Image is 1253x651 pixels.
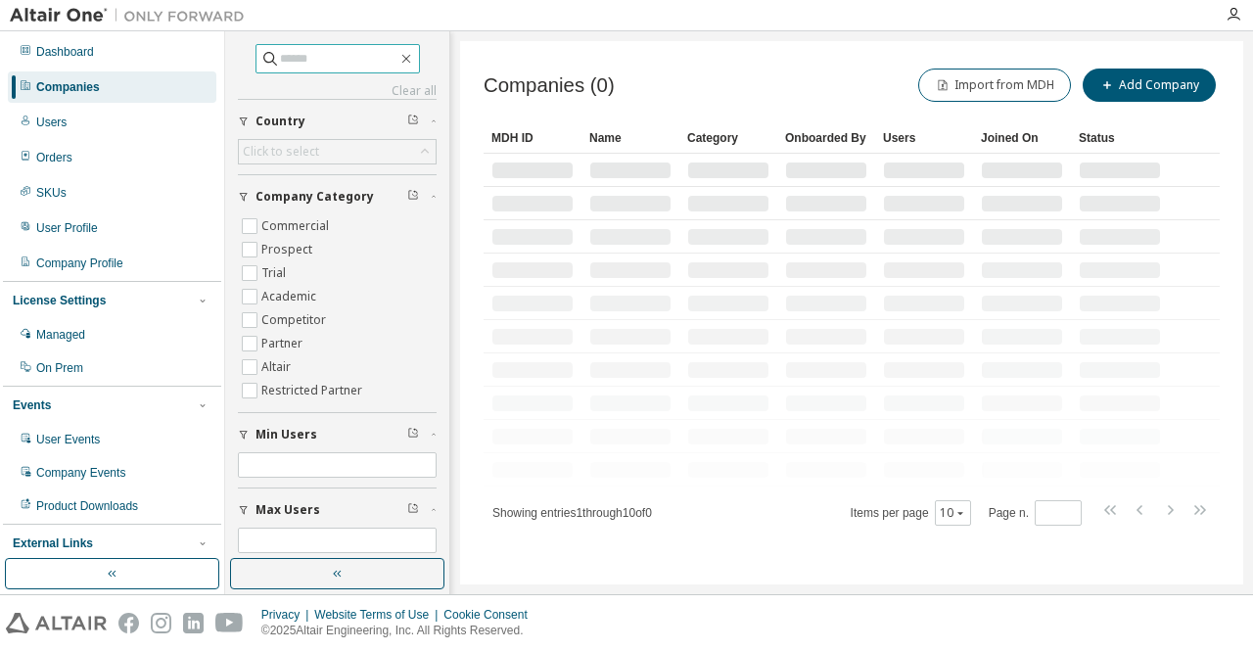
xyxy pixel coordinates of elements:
[36,256,123,271] div: Company Profile
[261,355,295,379] label: Altair
[238,100,437,143] button: Country
[243,144,319,160] div: Click to select
[407,427,419,442] span: Clear filter
[215,613,244,633] img: youtube.svg
[918,69,1071,102] button: Import from MDH
[151,613,171,633] img: instagram.svg
[261,261,290,285] label: Trial
[492,506,652,520] span: Showing entries 1 through 10 of 0
[989,500,1082,526] span: Page n.
[261,214,333,238] label: Commercial
[940,505,966,521] button: 10
[36,220,98,236] div: User Profile
[851,500,971,526] span: Items per page
[261,308,330,332] label: Competitor
[261,623,539,639] p: © 2025 Altair Engineering, Inc. All Rights Reserved.
[883,122,965,154] div: Users
[36,79,100,95] div: Companies
[589,122,672,154] div: Name
[261,332,306,355] label: Partner
[238,413,437,456] button: Min Users
[36,360,83,376] div: On Prem
[36,44,94,60] div: Dashboard
[238,488,437,532] button: Max Users
[13,397,51,413] div: Events
[36,115,67,130] div: Users
[238,175,437,218] button: Company Category
[407,502,419,518] span: Clear filter
[314,607,443,623] div: Website Terms of Use
[261,238,316,261] label: Prospect
[981,122,1063,154] div: Joined On
[687,122,769,154] div: Category
[6,613,107,633] img: altair_logo.svg
[255,114,305,129] span: Country
[491,122,574,154] div: MDH ID
[36,150,72,165] div: Orders
[785,122,867,154] div: Onboarded By
[36,498,138,514] div: Product Downloads
[1083,69,1216,102] button: Add Company
[443,607,538,623] div: Cookie Consent
[255,189,374,205] span: Company Category
[36,465,125,481] div: Company Events
[36,185,67,201] div: SKUs
[239,140,436,163] div: Click to select
[13,293,106,308] div: License Settings
[484,74,615,97] span: Companies (0)
[10,6,255,25] img: Altair One
[407,114,419,129] span: Clear filter
[238,83,437,99] a: Clear all
[407,189,419,205] span: Clear filter
[1079,122,1161,154] div: Status
[13,535,93,551] div: External Links
[255,427,317,442] span: Min Users
[255,502,320,518] span: Max Users
[183,613,204,633] img: linkedin.svg
[261,285,320,308] label: Academic
[261,379,366,402] label: Restricted Partner
[36,432,100,447] div: User Events
[261,607,314,623] div: Privacy
[36,327,85,343] div: Managed
[118,613,139,633] img: facebook.svg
